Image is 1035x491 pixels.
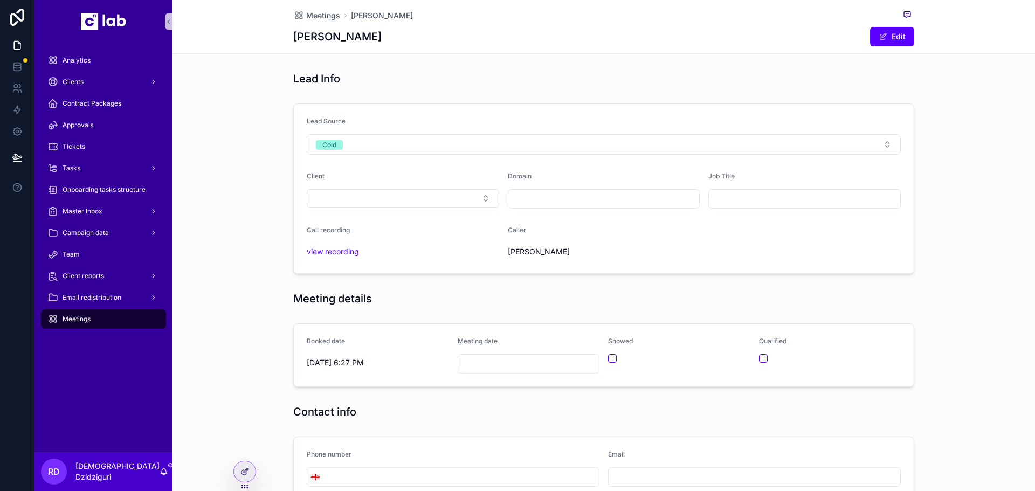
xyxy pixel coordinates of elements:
[41,51,166,70] a: Analytics
[63,164,80,172] span: Tasks
[41,137,166,156] a: Tickets
[63,121,93,129] span: Approvals
[351,10,413,21] a: [PERSON_NAME]
[306,10,340,21] span: Meetings
[307,189,499,208] button: Select Button
[63,272,104,280] span: Client reports
[41,309,166,329] a: Meetings
[508,246,650,257] span: [PERSON_NAME]
[41,158,166,178] a: Tasks
[63,315,91,323] span: Meetings
[608,337,633,345] span: Showed
[307,467,323,487] button: Select Button
[41,223,166,243] a: Campaign data
[322,140,336,150] div: Cold
[708,172,735,180] span: Job Title
[508,172,532,180] span: Domain
[41,72,166,92] a: Clients
[63,78,84,86] span: Clients
[307,172,325,180] span: Client
[63,229,109,237] span: Campaign data
[307,337,345,345] span: Booked date
[293,291,372,306] h1: Meeting details
[293,404,356,419] h1: Contact info
[41,180,166,199] a: Onboarding tasks structure
[759,337,786,345] span: Qualified
[293,71,340,86] h1: Lead Info
[63,185,146,194] span: Onboarding tasks structure
[307,117,346,125] span: Lead Source
[63,207,102,216] span: Master Inbox
[63,99,121,108] span: Contract Packages
[63,142,85,151] span: Tickets
[508,226,526,234] span: Caller
[81,13,126,30] img: App logo
[63,293,121,302] span: Email redistribution
[307,247,359,256] a: view recording
[293,29,382,44] h1: [PERSON_NAME]
[307,134,901,155] button: Select Button
[41,266,166,286] a: Client reports
[293,10,340,21] a: Meetings
[63,56,91,65] span: Analytics
[307,226,350,234] span: Call recording
[870,27,914,46] button: Edit
[307,357,449,368] span: [DATE] 6:27 PM
[41,202,166,221] a: Master Inbox
[41,245,166,264] a: Team
[41,115,166,135] a: Approvals
[310,472,320,482] span: 🇬🇪
[41,288,166,307] a: Email redistribution
[63,250,80,259] span: Team
[458,337,498,345] span: Meeting date
[307,450,351,458] span: Phone number
[608,450,625,458] span: Email
[41,94,166,113] a: Contract Packages
[48,465,60,478] span: RD
[34,43,172,343] div: scrollable content
[75,461,160,482] p: [DEMOGRAPHIC_DATA] Dzidziguri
